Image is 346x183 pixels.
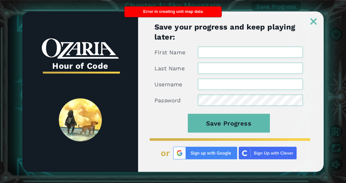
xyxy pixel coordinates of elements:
[188,114,270,132] button: Save Progress
[154,22,303,42] h1: Save your progress and keep playing later:
[143,9,203,14] span: Error in creating unit map data
[59,99,102,142] img: SpiritLandReveal.png
[239,147,297,159] img: clever_sso_button@2x.png
[154,96,181,104] label: Password
[42,38,119,59] img: whiteOzariaWordmark.png
[161,148,170,158] span: or
[310,18,317,24] img: ExitButton_Dusk.png
[173,147,237,159] img: Google%20Sign%20Up.png
[42,59,119,73] h3: Hour of Code
[154,48,185,56] label: First Name
[154,80,182,88] label: Username
[154,64,185,72] label: Last Name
